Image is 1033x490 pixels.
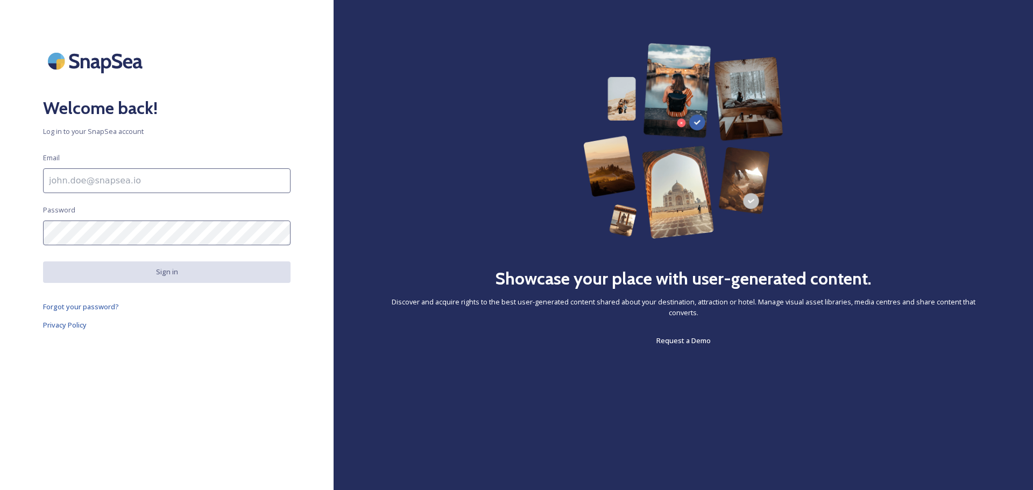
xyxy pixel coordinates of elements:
[377,297,990,317] span: Discover and acquire rights to the best user-generated content shared about your destination, att...
[43,153,60,163] span: Email
[495,266,872,292] h2: Showcase your place with user-generated content.
[43,95,291,121] h2: Welcome back!
[43,261,291,282] button: Sign in
[43,320,87,330] span: Privacy Policy
[43,168,291,193] input: john.doe@snapsea.io
[43,300,291,313] a: Forgot your password?
[43,126,291,137] span: Log in to your SnapSea account
[43,205,75,215] span: Password
[656,334,711,347] a: Request a Demo
[43,318,291,331] a: Privacy Policy
[43,43,151,79] img: SnapSea Logo
[656,336,711,345] span: Request a Demo
[43,302,119,311] span: Forgot your password?
[583,43,783,239] img: 63b42ca75bacad526042e722_Group%20154-p-800.png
